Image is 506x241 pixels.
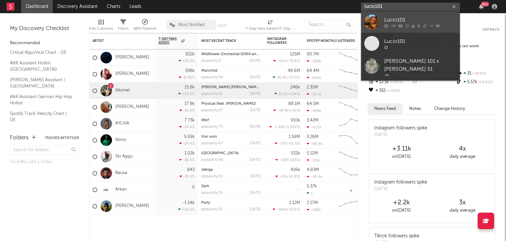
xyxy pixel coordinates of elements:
a: Physical (feat. [PERSON_NAME]) [201,102,256,106]
div: ( ) [274,92,300,96]
button: Untrack [482,26,499,33]
div: +23.6 % [179,59,195,63]
svg: Chart title [336,66,366,83]
a: Spotify Track Velocity Chart / DE [10,110,72,123]
div: Wie? [201,119,261,122]
div: Lucio101 [384,37,457,45]
div: popularity: 61 [201,175,223,178]
a: [PERSON_NAME] 101 x [PERSON_NAME] 51 [361,54,460,81]
button: Save [218,24,227,27]
input: Search for artists [361,3,460,11]
div: -24.4 % [179,141,195,146]
a: Jebiga [201,168,213,172]
a: [PERSON_NAME] [115,71,149,77]
a: Bausa [115,170,127,176]
svg: Chart title [336,182,366,198]
svg: Chart title [336,198,366,215]
div: 1.02k [184,151,195,155]
div: ( ) [273,207,300,212]
div: popularity: 94 [201,76,223,79]
div: [DATE] [250,208,261,211]
div: A&R Pipeline [133,25,156,33]
div: -434k [307,109,321,113]
div: -86.9k [307,142,323,146]
div: +63.4 % [178,92,195,96]
span: +105 % [386,89,400,93]
div: 1.12M [289,201,300,205]
div: -228k [307,208,321,212]
div: Instagram Followers [267,37,290,45]
a: A&R Assistant Hotlist ([GEOGRAPHIC_DATA]) [10,59,72,73]
div: Edit Columns [89,25,113,33]
div: [DATE] [250,76,261,79]
span: -956 [277,208,285,212]
div: [DATE] [250,158,261,162]
div: 910k [291,118,300,122]
a: [PERSON_NAME] Assistant / [GEOGRAPHIC_DATA] [10,76,72,90]
a: Dark [201,185,209,188]
div: Instagram followers spike [374,179,427,186]
div: -81.4 % [180,108,195,113]
svg: Chart title [336,99,366,116]
div: BÖSER JUNGE - Level Space Edition [201,86,261,89]
div: Lucio101 [384,16,457,24]
span: -18.9k [278,109,289,113]
div: popularity: 35 [201,191,223,195]
div: 7-Day Fans Added (7-Day Fans Added) [245,17,295,36]
div: 302k [185,52,195,56]
button: 99+ [479,4,484,9]
span: 12.1k [279,92,287,96]
div: Physical (feat. Troye Sivan) [201,102,261,106]
div: [DATE] [250,125,261,129]
div: A&R Pipeline [133,17,156,36]
svg: Chart title [336,149,366,165]
div: popularity: 0 [201,59,221,63]
div: -52.5k [307,92,322,96]
div: Filters [118,25,128,33]
a: Arkan [115,187,127,192]
div: ( ) [273,59,300,63]
div: -8.98 % [179,75,195,80]
div: My Discovery Checklist [10,25,79,33]
div: daily average [432,207,493,215]
input: Search for folders... [10,145,79,155]
div: 532k [291,151,300,155]
span: Most Notified [178,23,205,27]
span: +78.8 % [286,59,299,63]
div: 5.57k [456,78,499,86]
span: -14k [278,59,285,63]
a: Critical Algo/Viral Chart - DE [10,49,72,56]
div: 99 + [481,2,489,7]
div: -24.4 % [179,125,195,129]
div: 5.12M [307,151,318,155]
div: 3 x [432,199,493,207]
div: 7.73k [184,118,195,122]
div: popularity: 57 [201,208,223,211]
div: 2.17M [307,201,318,205]
div: 4.83M [307,168,319,172]
div: -151k [307,158,320,162]
div: 64.4M [307,69,319,73]
div: 2.31M [307,85,318,89]
div: Wildflower (Orchestral (D3lt4 arrang.) [201,52,261,56]
div: ( ) [275,174,300,179]
button: Tracked Artists(10) [45,136,79,140]
div: [DATE] [250,142,261,145]
div: 90.7M [307,52,319,56]
div: 1 [307,191,313,195]
span: +56 % [290,109,299,113]
div: 1.59M [289,135,300,139]
span: +92.8 % [286,175,299,179]
div: 7-Day Fans Added (7-Day Fans Added) [245,25,295,33]
a: Lucio101 [361,11,460,33]
a: [PERSON_NAME] [115,55,149,60]
a: [PERSON_NAME] [115,203,149,209]
a: AYLIVA [115,121,129,126]
button: News Feed [368,103,403,114]
div: -- [411,78,455,86]
div: Filters [118,17,128,36]
div: [DATE] [250,109,261,112]
div: popularity: 66 [201,158,223,162]
div: 12.1k [368,78,411,86]
span: 7-Day Fans Added [158,37,180,45]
